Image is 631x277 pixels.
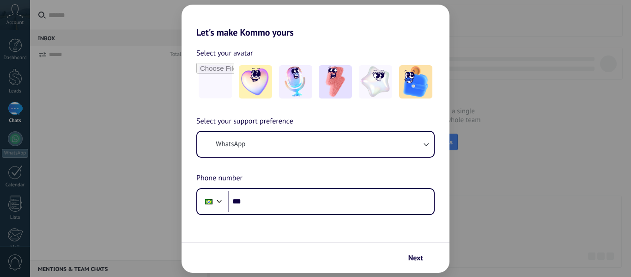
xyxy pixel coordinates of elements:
h2: Let's make Kommo yours [182,5,449,38]
span: Next [408,255,423,261]
button: Next [404,250,436,266]
span: Select your support preference [196,116,293,128]
img: -4.jpeg [359,65,392,98]
img: -3.jpeg [319,65,352,98]
img: -5.jpeg [399,65,432,98]
span: Select your avatar [196,47,253,59]
span: Phone number [196,172,243,185]
img: -2.jpeg [279,65,312,98]
img: -1.jpeg [239,65,272,98]
div: Brazil: + 55 [200,192,218,211]
span: WhatsApp [216,140,245,149]
button: WhatsApp [197,132,434,157]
